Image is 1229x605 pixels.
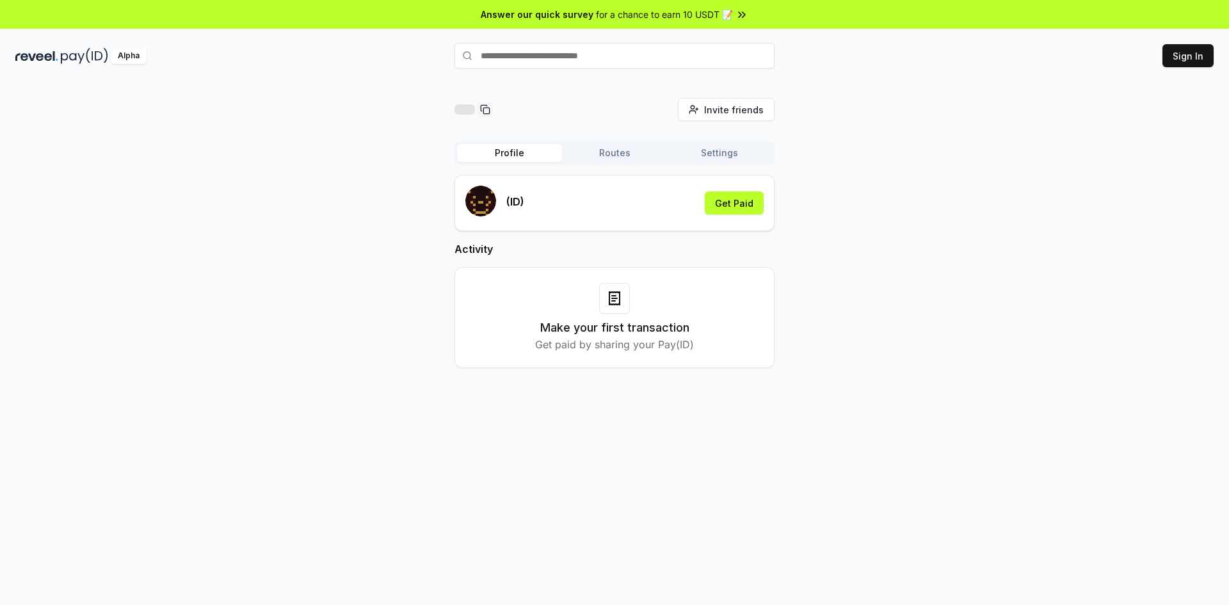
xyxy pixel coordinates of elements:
[457,144,562,162] button: Profile
[596,8,733,21] span: for a chance to earn 10 USDT 📝
[540,319,689,337] h3: Make your first transaction
[704,103,764,117] span: Invite friends
[705,191,764,214] button: Get Paid
[1162,44,1214,67] button: Sign In
[667,144,772,162] button: Settings
[562,144,667,162] button: Routes
[481,8,593,21] span: Answer our quick survey
[535,337,694,352] p: Get paid by sharing your Pay(ID)
[454,241,775,257] h2: Activity
[506,194,524,209] p: (ID)
[111,48,147,64] div: Alpha
[15,48,58,64] img: reveel_dark
[678,98,775,121] button: Invite friends
[61,48,108,64] img: pay_id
